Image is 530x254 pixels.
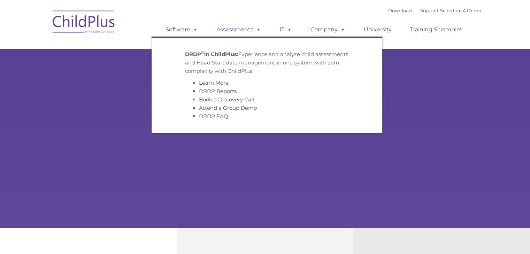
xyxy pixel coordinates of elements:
a: DRDP FAQ [199,113,228,120]
a: Software [159,23,205,37]
a: Assessments [209,23,268,37]
a: University [357,23,399,37]
a: Download [388,8,412,13]
a: Learn More [199,79,229,86]
a: IT [272,23,299,37]
a: Book a Discovery Call [199,96,254,103]
a: Attend a Group Demo [199,105,257,111]
a: Support [420,8,439,13]
a: Training Scramble!! [403,23,470,37]
a: DRDP Reports [199,88,237,94]
img: ChildPlus by Procare Solutions [49,6,119,40]
a: Schedule A Demo [440,8,481,13]
a: Company [304,23,352,37]
font: | [388,8,481,13]
p: Experience and analyze child assessments and Head Start data management in one system, with zero ... [185,50,349,75]
sup: © [201,50,204,55]
strong: DRDP in ChildPlus: [185,51,238,57]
